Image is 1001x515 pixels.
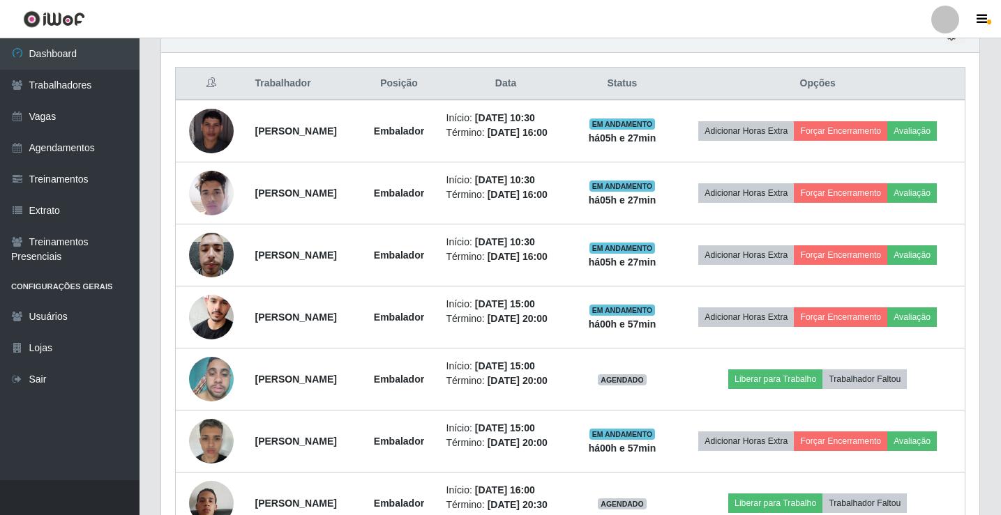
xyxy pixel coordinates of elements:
[822,493,907,513] button: Trabalhador Faltou
[446,111,566,125] li: Início:
[255,374,336,385] strong: [PERSON_NAME]
[475,236,535,247] time: [DATE] 10:30
[255,187,336,199] strong: [PERSON_NAME]
[255,312,336,323] strong: [PERSON_NAME]
[589,118,656,130] span: EM ANDAMENTO
[255,436,336,447] strong: [PERSON_NAME]
[598,498,647,509] span: AGENDADO
[488,189,548,200] time: [DATE] 16:00
[255,249,336,261] strong: [PERSON_NAME]
[794,431,887,451] button: Forçar Encerramento
[446,249,566,264] li: Término:
[488,437,548,448] time: [DATE] 20:00
[698,245,794,265] button: Adicionar Horas Extra
[189,350,234,409] img: 1748551724527.jpeg
[589,305,656,316] span: EM ANDAMENTO
[446,173,566,187] li: Início:
[446,235,566,249] li: Início:
[374,436,424,447] strong: Embalador
[589,256,656,268] strong: há 05 h e 27 min
[446,187,566,202] li: Término:
[446,297,566,312] li: Início:
[255,498,336,509] strong: [PERSON_NAME]
[446,436,566,450] li: Término:
[698,431,794,451] button: Adicionar Horas Extra
[446,498,566,512] li: Término:
[488,127,548,138] time: [DATE] 16:00
[698,183,794,203] button: Adicionar Horas Extra
[255,125,336,137] strong: [PERSON_NAME]
[189,163,234,222] img: 1725546046209.jpeg
[887,121,937,141] button: Avaliação
[374,374,424,385] strong: Embalador
[698,307,794,327] button: Adicionar Horas Extra
[360,68,437,100] th: Posição
[446,359,566,374] li: Início:
[670,68,965,100] th: Opções
[23,10,85,28] img: CoreUI Logo
[374,249,424,261] strong: Embalador
[475,174,535,185] time: [DATE] 10:30
[794,183,887,203] button: Forçar Encerramento
[589,243,656,254] span: EM ANDAMENTO
[446,421,566,436] li: Início:
[438,68,574,100] th: Data
[822,369,907,389] button: Trabalhador Faltou
[189,283,234,351] img: 1703544280650.jpeg
[794,307,887,327] button: Forçar Encerramento
[589,194,656,206] strong: há 05 h e 27 min
[374,187,424,199] strong: Embalador
[446,312,566,326] li: Término:
[589,429,656,440] span: EM ANDAMENTO
[574,68,671,100] th: Status
[887,245,937,265] button: Avaliação
[488,375,548,386] time: [DATE] 20:00
[589,180,656,192] span: EM ANDAMENTO
[794,121,887,141] button: Forçar Encerramento
[475,422,535,433] time: [DATE] 15:00
[374,312,424,323] strong: Embalador
[446,125,566,140] li: Término:
[794,245,887,265] button: Forçar Encerramento
[189,225,234,284] img: 1742686144384.jpeg
[189,411,234,470] img: 1753187317343.jpeg
[887,307,937,327] button: Avaliação
[475,484,535,495] time: [DATE] 16:00
[698,121,794,141] button: Adicionar Horas Extra
[589,132,656,144] strong: há 05 h e 27 min
[475,298,535,309] time: [DATE] 15:00
[728,369,822,389] button: Liberar para Trabalho
[488,499,548,510] time: [DATE] 20:30
[246,68,360,100] th: Trabalhador
[589,443,656,454] strong: há 00 h e 57 min
[446,483,566,498] li: Início:
[475,112,535,123] time: [DATE] 10:30
[598,374,647,385] span: AGENDADO
[589,318,656,330] strong: há 00 h e 57 min
[728,493,822,513] button: Liberar para Trabalho
[488,313,548,324] time: [DATE] 20:00
[475,360,535,371] time: [DATE] 15:00
[189,109,234,153] img: 1692486296584.jpeg
[887,431,937,451] button: Avaliação
[488,251,548,262] time: [DATE] 16:00
[374,498,424,509] strong: Embalador
[374,125,424,137] strong: Embalador
[446,374,566,388] li: Término:
[887,183,937,203] button: Avaliação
